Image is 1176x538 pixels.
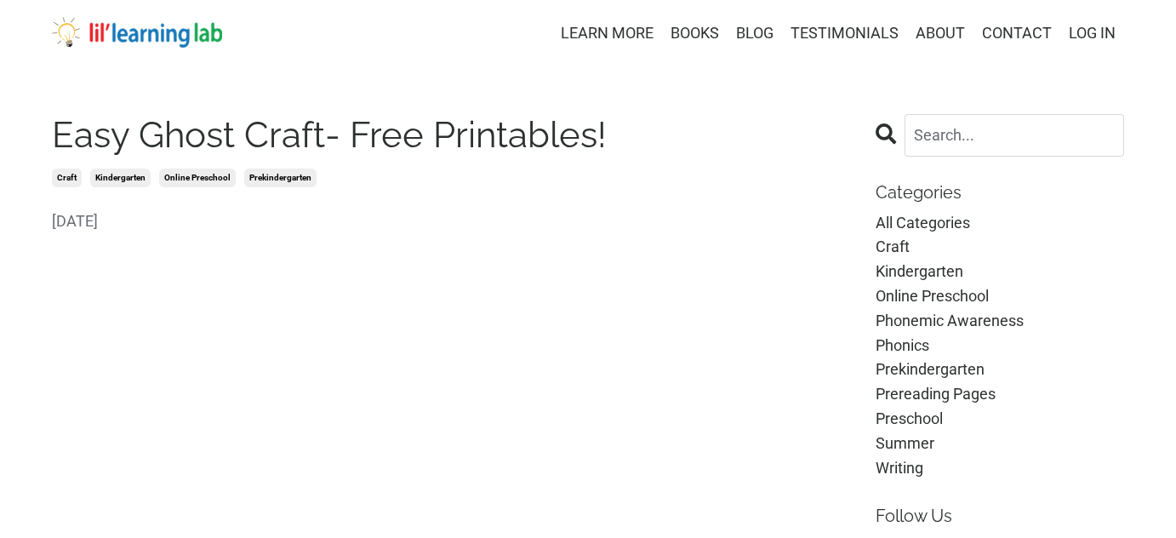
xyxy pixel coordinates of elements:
[876,334,1125,358] a: phonics
[876,382,1125,407] a: prereading pages
[876,182,1125,203] p: Categories
[52,17,222,48] img: lil' learning lab
[52,209,850,234] span: [DATE]
[876,358,1125,382] a: prekindergarten
[876,260,1125,284] a: kindergarten
[982,21,1052,46] a: CONTACT
[244,169,317,187] a: prekindergarten
[876,235,1125,260] a: craft
[876,432,1125,456] a: summer
[90,169,151,187] a: kindergarten
[52,114,850,157] h1: Easy Ghost Craft- Free Printables!
[876,284,1125,309] a: online preschool
[916,21,965,46] a: ABOUT
[1069,24,1116,42] a: LOG IN
[905,114,1125,157] input: Search...
[876,407,1125,432] a: preschool
[791,21,899,46] a: TESTIMONIALS
[159,169,236,187] a: online preschool
[876,506,1125,526] p: Follow Us
[876,211,1125,236] a: All Categories
[876,456,1125,481] a: writing
[561,21,654,46] a: LEARN MORE
[671,21,719,46] a: BOOKS
[736,21,774,46] a: BLOG
[52,169,82,187] a: craft
[876,309,1125,334] a: phonemic awareness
